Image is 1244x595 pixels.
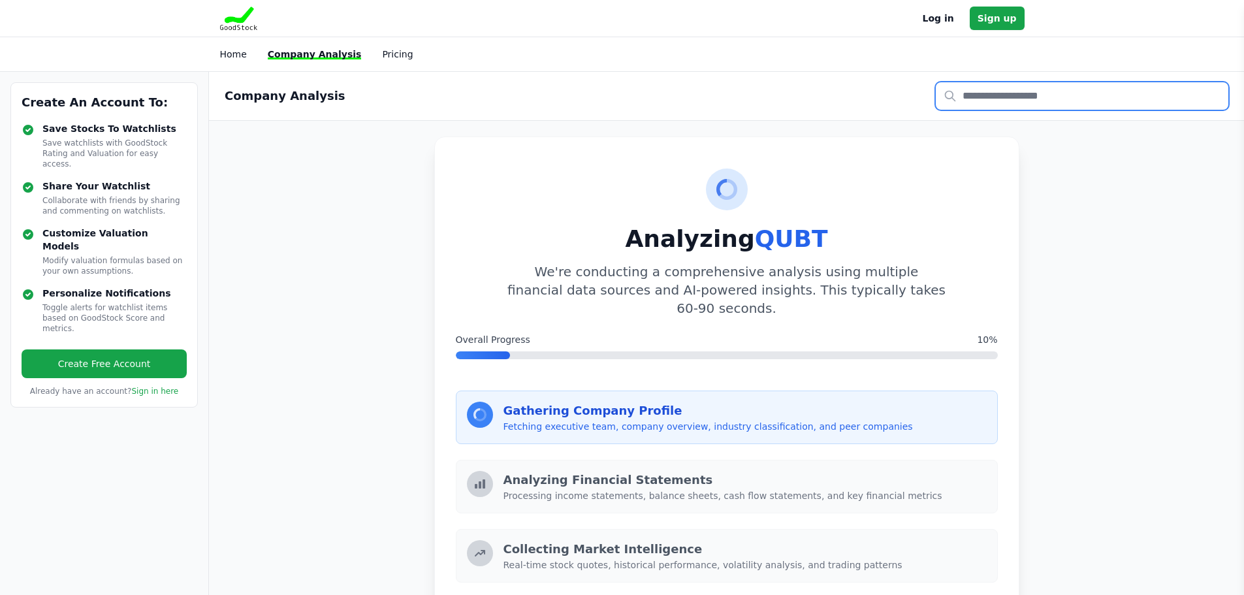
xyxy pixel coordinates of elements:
a: Company Analysis [268,49,362,59]
h3: Analyzing Financial Statements [503,471,987,489]
p: Real-time stock quotes, historical performance, volatility analysis, and trading patterns [503,558,987,571]
a: Sign up [970,7,1025,30]
p: Collaborate with friends by sharing and commenting on watchlists. [42,195,187,216]
a: Create Free Account [22,349,187,378]
p: Already have an account? [22,386,187,396]
a: Pricing [382,49,413,59]
a: Log in [923,10,954,26]
p: Save watchlists with GoodStock Rating and Valuation for easy access. [42,138,187,169]
h4: Personalize Notifications [42,287,187,300]
p: Modify valuation formulas based on your own assumptions. [42,255,187,276]
h3: Create An Account To: [22,93,187,112]
h4: Customize Valuation Models [42,227,187,253]
a: Sign in here [131,387,178,396]
h3: Collecting Market Intelligence [503,540,987,558]
a: Home [220,49,247,59]
h2: Company Analysis [225,87,345,105]
p: We're conducting a comprehensive analysis using multiple financial data sources and AI-powered in... [507,263,946,317]
h4: Share Your Watchlist [42,180,187,193]
p: Processing income statements, balance sheets, cash flow statements, and key financial metrics [503,489,987,502]
p: Fetching executive team, company overview, industry classification, and peer companies [503,420,987,433]
span: Overall Progress [456,333,530,346]
h3: Gathering Company Profile [503,402,987,420]
span: 10% [977,333,997,346]
img: Goodstock Logo [220,7,258,30]
p: Toggle alerts for watchlist items based on GoodStock Score and metrics. [42,302,187,334]
h4: Save Stocks To Watchlists [42,122,187,135]
span: QUBT [755,225,828,252]
h1: Analyzing [456,226,998,252]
